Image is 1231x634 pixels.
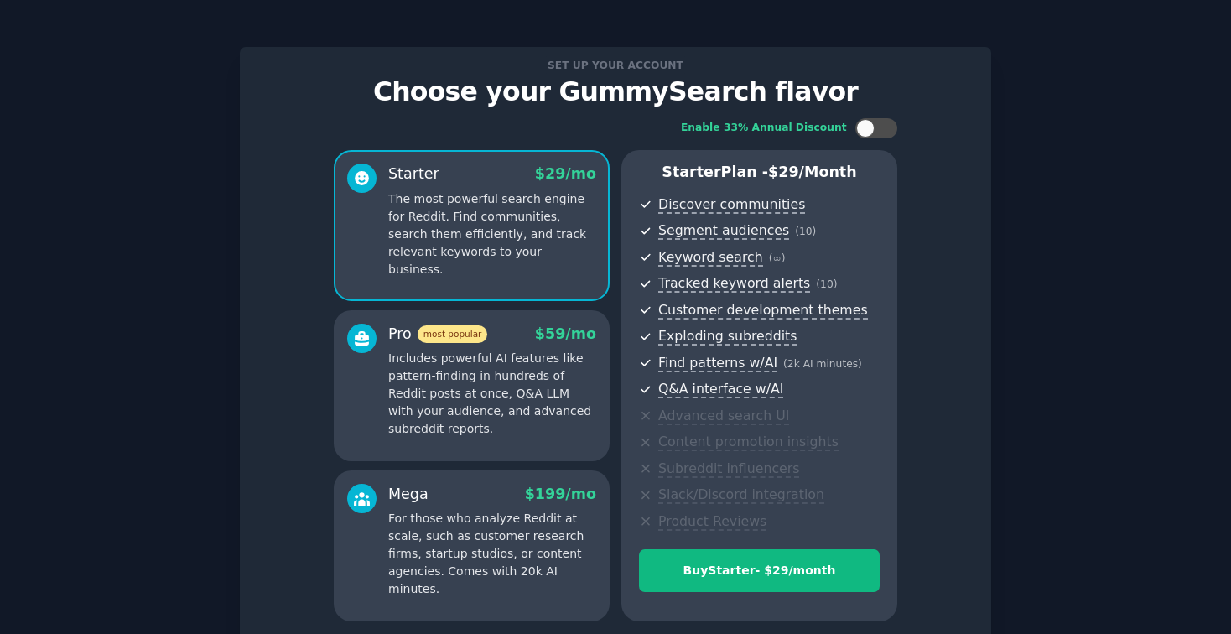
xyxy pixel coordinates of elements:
span: Tracked keyword alerts [658,275,810,293]
div: Pro [388,324,487,345]
span: Customer development themes [658,302,868,320]
div: Buy Starter - $ 29 /month [640,562,879,579]
span: Q&A interface w/AI [658,381,783,398]
button: BuyStarter- $29/month [639,549,880,592]
p: The most powerful search engine for Reddit. Find communities, search them efficiently, and track ... [388,190,596,278]
span: ( 10 ) [816,278,837,290]
span: Advanced search UI [658,408,789,425]
span: ( 10 ) [795,226,816,237]
span: Keyword search [658,249,763,267]
span: Product Reviews [658,513,766,531]
div: Starter [388,164,439,184]
span: $ 29 /mo [535,165,596,182]
span: $ 199 /mo [525,486,596,502]
span: ( ∞ ) [769,252,786,264]
span: $ 29 /month [768,164,857,180]
span: ( 2k AI minutes ) [783,358,862,370]
span: $ 59 /mo [535,325,596,342]
span: Discover communities [658,196,805,214]
span: Subreddit influencers [658,460,799,478]
span: Set up your account [545,56,687,74]
span: most popular [418,325,488,343]
p: Choose your GummySearch flavor [257,77,974,107]
div: Mega [388,484,429,505]
span: Content promotion insights [658,434,839,451]
span: Slack/Discord integration [658,486,824,504]
span: Exploding subreddits [658,328,797,346]
p: Includes powerful AI features like pattern-finding in hundreds of Reddit posts at once, Q&A LLM w... [388,350,596,438]
span: Find patterns w/AI [658,355,777,372]
div: Enable 33% Annual Discount [681,121,847,136]
p: Starter Plan - [639,162,880,183]
p: For those who analyze Reddit at scale, such as customer research firms, startup studios, or conte... [388,510,596,598]
span: Segment audiences [658,222,789,240]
